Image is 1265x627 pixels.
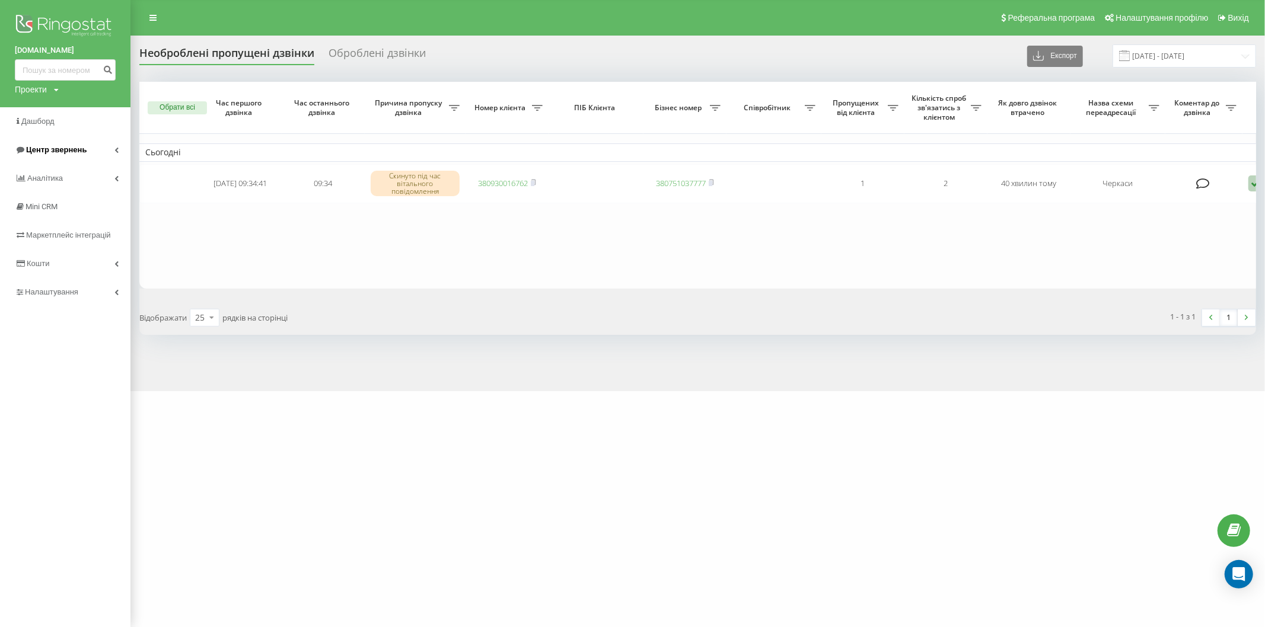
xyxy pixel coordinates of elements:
[471,103,532,113] span: Номер клієнта
[26,231,111,239] span: Маркетплейс інтеграцій
[291,98,355,117] span: Час останнього дзвінка
[1228,13,1249,23] span: Вихід
[15,84,47,95] div: Проекти
[827,98,888,117] span: Пропущених від клієнта
[559,103,633,113] span: ПІБ Клієнта
[904,164,987,203] td: 2
[732,103,805,113] span: Співробітник
[656,178,706,188] a: 380751037777
[821,164,904,203] td: 1
[27,259,49,268] span: Кошти
[282,164,365,203] td: 09:34
[1008,13,1095,23] span: Реферальна програма
[26,145,87,154] span: Центр звернень
[208,98,272,117] span: Час першого дзвінка
[139,312,187,323] span: Відображати
[148,101,207,114] button: Обрати всі
[199,164,282,203] td: [DATE] 09:34:41
[1171,98,1226,117] span: Коментар до дзвінка
[222,312,288,323] span: рядків на сторінці
[25,287,78,296] span: Налаштування
[997,98,1061,117] span: Як довго дзвінок втрачено
[329,47,426,65] div: Оброблені дзвінки
[27,174,63,183] span: Аналiтика
[15,59,116,81] input: Пошук за номером
[1076,98,1149,117] span: Назва схеми переадресації
[987,164,1070,203] td: 40 хвилин тому
[139,47,314,65] div: Необроблені пропущені дзвінки
[21,117,55,126] span: Дашборд
[371,98,449,117] span: Причина пропуску дзвінка
[1171,311,1196,322] div: 1 - 1 з 1
[1225,560,1253,588] div: Open Intercom Messenger
[26,202,58,211] span: Mini CRM
[1116,13,1208,23] span: Налаштування профілю
[371,171,460,197] div: Скинуто під час вітального повідомлення
[195,312,205,324] div: 25
[649,103,710,113] span: Бізнес номер
[478,178,528,188] a: 380930016762
[910,94,971,121] span: Кількість спроб зв'язатись з клієнтом
[1070,164,1165,203] td: Черкаси
[15,44,116,56] a: [DOMAIN_NAME]
[1027,46,1083,67] button: Експорт
[1220,309,1238,326] a: 1
[15,12,116,41] img: Ringostat logo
